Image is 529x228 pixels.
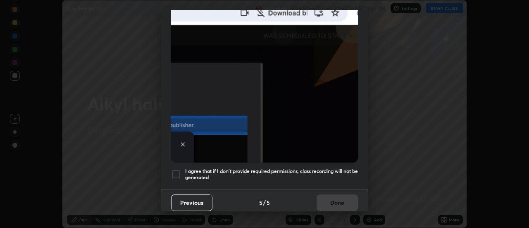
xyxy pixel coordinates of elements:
[185,168,358,181] h5: I agree that if I don't provide required permissions, class recording will not be generated
[263,198,266,207] h4: /
[267,198,270,207] h4: 5
[171,194,212,211] button: Previous
[259,198,262,207] h4: 5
